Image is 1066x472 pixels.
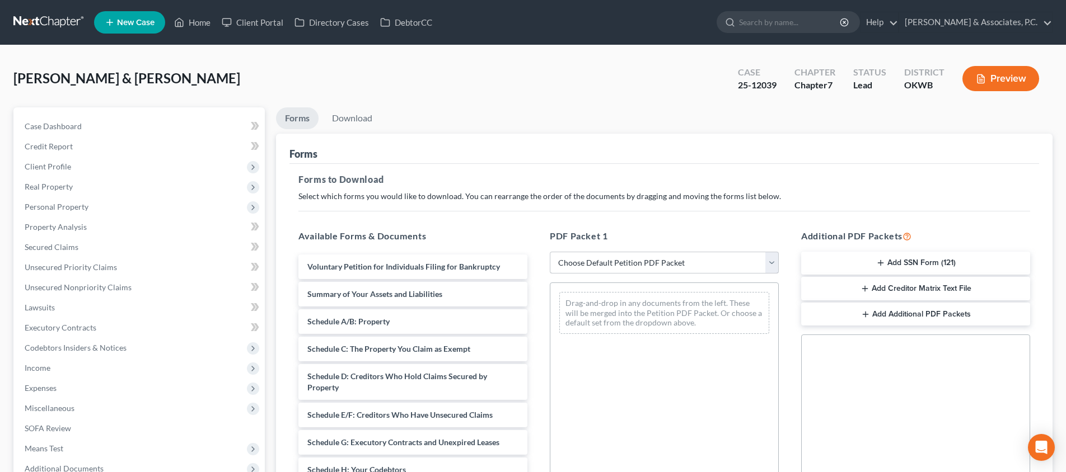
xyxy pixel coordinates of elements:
[899,12,1052,32] a: [PERSON_NAME] & Associates, P.C.
[25,443,63,453] span: Means Test
[25,121,82,131] span: Case Dashboard
[1028,434,1055,461] div: Open Intercom Messenger
[298,173,1030,186] h5: Forms to Download
[289,147,317,161] div: Forms
[738,79,777,92] div: 25-12039
[16,277,265,298] a: Unsecured Nonpriority Claims
[25,242,78,252] span: Secured Claims
[25,303,55,312] span: Lawsuits
[25,403,74,413] span: Miscellaneous
[375,12,438,32] a: DebtorCC
[827,79,833,90] span: 7
[276,107,319,129] a: Forms
[307,289,442,299] span: Summary of Your Assets and Liabilities
[298,191,1030,202] p: Select which forms you would like to download. You can rearrange the order of the documents by dr...
[117,18,155,27] span: New Case
[25,423,71,433] span: SOFA Review
[16,217,265,237] a: Property Analysis
[25,323,96,332] span: Executory Contracts
[962,66,1039,91] button: Preview
[25,383,57,393] span: Expenses
[16,418,265,438] a: SOFA Review
[861,12,898,32] a: Help
[801,303,1030,326] button: Add Additional PDF Packets
[13,70,240,86] span: [PERSON_NAME] & [PERSON_NAME]
[216,12,289,32] a: Client Portal
[323,107,381,129] a: Download
[25,162,71,171] span: Client Profile
[25,363,50,372] span: Income
[794,79,835,92] div: Chapter
[307,410,493,419] span: Schedule E/F: Creditors Who Have Unsecured Claims
[738,66,777,79] div: Case
[307,317,390,326] span: Schedule A/B: Property
[16,318,265,338] a: Executory Contracts
[307,371,487,392] span: Schedule D: Creditors Who Hold Claims Secured by Property
[25,202,88,211] span: Personal Property
[801,277,1030,300] button: Add Creditor Matrix Text File
[739,12,841,32] input: Search by name...
[25,262,117,272] span: Unsecured Priority Claims
[307,262,500,271] span: Voluntary Petition for Individuals Filing for Bankruptcy
[25,141,73,151] span: Credit Report
[16,237,265,257] a: Secured Claims
[801,252,1030,275] button: Add SSN Form (121)
[289,12,375,32] a: Directory Cases
[801,229,1030,243] h5: Additional PDF Packets
[307,344,470,353] span: Schedule C: The Property You Claim as Exempt
[16,116,265,136] a: Case Dashboard
[794,66,835,79] div: Chapter
[904,79,945,92] div: OKWB
[16,298,265,318] a: Lawsuits
[25,343,127,352] span: Codebtors Insiders & Notices
[853,79,886,92] div: Lead
[298,229,527,243] h5: Available Forms & Documents
[16,257,265,277] a: Unsecured Priority Claims
[25,182,73,191] span: Real Property
[904,66,945,79] div: District
[16,136,265,157] a: Credit Report
[307,437,499,447] span: Schedule G: Executory Contracts and Unexpired Leases
[25,282,132,292] span: Unsecured Nonpriority Claims
[550,229,779,243] h5: PDF Packet 1
[853,66,886,79] div: Status
[25,222,87,232] span: Property Analysis
[559,292,769,334] div: Drag-and-drop in any documents from the left. These will be merged into the Petition PDF Packet. ...
[169,12,216,32] a: Home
